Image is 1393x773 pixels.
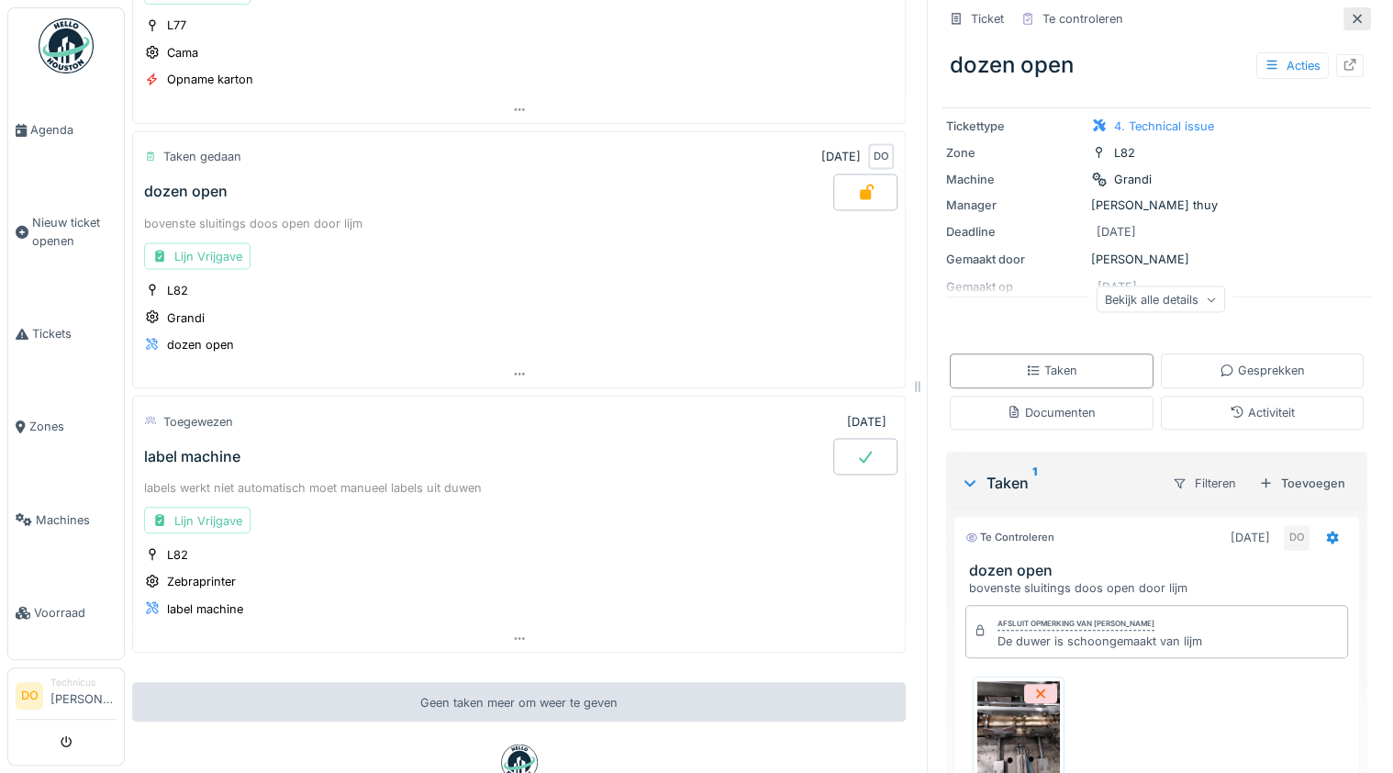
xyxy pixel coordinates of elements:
div: De duwer is schoongemaakt van lijm [997,633,1202,650]
div: Geen taken meer om weer te geven [132,682,906,722]
div: DO [1284,525,1309,551]
div: bovenste sluitings doos open door lijm [144,214,894,231]
li: DO [16,682,43,710]
a: Machines [8,474,124,566]
sup: 1 [1032,472,1037,494]
a: Tickets [8,287,124,380]
a: Agenda [8,84,124,176]
div: Bekijk alle details [1097,286,1225,313]
li: [PERSON_NAME] [50,676,117,715]
div: Gesprekken [1220,362,1305,379]
div: Taken gedaan [163,148,241,165]
span: Voorraad [34,604,117,622]
div: Tickettype [946,118,1084,135]
div: Machine [946,171,1084,188]
span: Tickets [32,325,117,342]
div: dozen open [144,183,228,200]
span: Machines [36,511,117,529]
div: L82 [1114,144,1135,162]
div: Acties [1256,52,1329,79]
img: vlva7lqjttet0uwvgqso0c7gxwx3 [977,681,1060,773]
div: Te controleren [1042,10,1123,28]
div: Lijn Vrijgave [144,507,251,533]
a: Voorraad [8,566,124,659]
div: Afsluit opmerking van [PERSON_NAME] [997,618,1154,631]
span: Nieuw ticket openen [32,214,117,249]
div: Activiteit [1230,404,1295,421]
div: L82 [167,281,188,298]
div: Grandi [1114,171,1152,188]
div: Cama [167,44,198,62]
div: Zebraprinter [167,572,236,589]
div: [PERSON_NAME] thuy [946,196,1367,214]
img: Badge_color-CXgf-gQk.svg [39,18,94,73]
div: Opname karton [167,71,253,88]
div: Lijn Vrijgave [144,242,251,269]
a: Zones [8,380,124,473]
div: Deadline [946,223,1084,241]
div: Gemaakt door [946,251,1084,268]
div: [DATE] [847,412,886,430]
div: dozen open [167,335,234,353]
div: label machine [144,447,240,465]
div: L82 [167,545,188,563]
div: L77 [167,17,186,34]
h3: dozen open [969,562,1352,579]
div: bovenste sluitings doos open door lijm [969,579,1352,597]
div: labels werkt niet automatisch moet manueel labels uit duwen [144,478,894,496]
div: [DATE] [1231,529,1270,546]
div: Taken [1026,362,1077,379]
span: Zones [29,418,117,435]
div: Taken [961,472,1157,494]
div: dozen open [942,41,1371,89]
div: Zone [946,144,1084,162]
div: Grandi [167,308,205,326]
div: Filteren [1165,470,1244,497]
a: Nieuw ticket openen [8,176,124,287]
div: Ticket [971,10,1004,28]
span: Agenda [30,121,117,139]
div: 4. Technical issue [1114,118,1214,135]
div: [DATE] [821,148,861,165]
div: [DATE] [1097,223,1136,241]
div: Toegewezen [163,412,233,430]
div: Documenten [1007,404,1096,421]
div: Te controleren [965,530,1054,545]
div: Manager [946,196,1084,214]
div: DO [868,143,894,169]
div: Technicus [50,676,117,689]
a: DO Technicus[PERSON_NAME] [16,676,117,720]
div: label machine [167,599,243,617]
div: [PERSON_NAME] [946,251,1367,268]
div: Toevoegen [1252,471,1353,496]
